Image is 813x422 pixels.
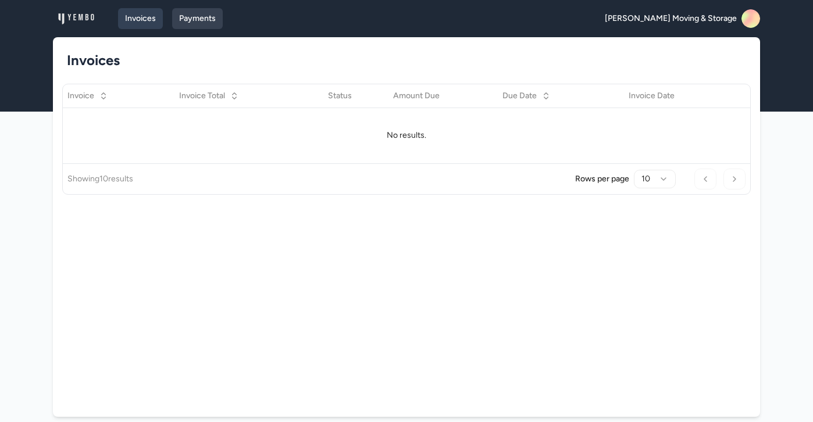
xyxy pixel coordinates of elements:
[388,84,498,108] th: Amount Due
[605,13,737,24] span: [PERSON_NAME] Moving & Storage
[575,173,629,185] p: Rows per page
[605,9,760,28] a: [PERSON_NAME] Moving & Storage
[67,90,94,102] span: Invoice
[67,51,737,70] h1: Invoices
[60,87,115,105] button: Invoice
[502,90,537,102] span: Due Date
[179,90,225,102] span: Invoice Total
[172,8,223,29] a: Payments
[118,8,163,29] a: Invoices
[624,84,732,108] th: Invoice Date
[172,87,246,105] button: Invoice Total
[323,84,388,108] th: Status
[63,108,750,163] td: No results.
[58,9,95,28] img: logo_1739579967.png
[67,173,133,185] p: Showing 10 results
[495,87,558,105] button: Due Date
